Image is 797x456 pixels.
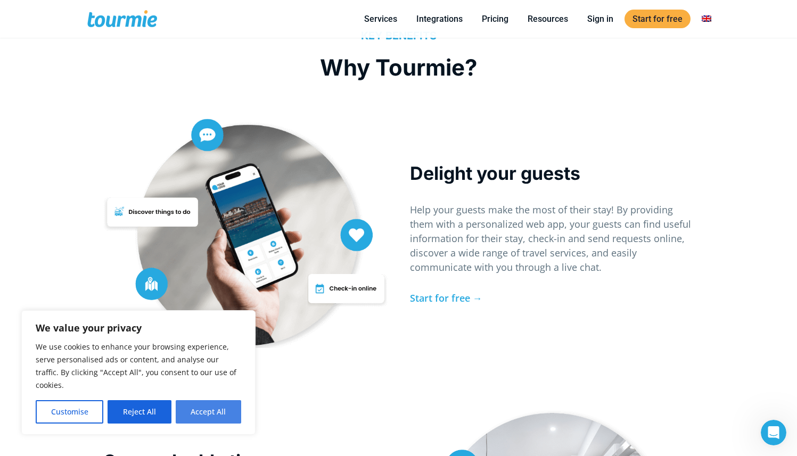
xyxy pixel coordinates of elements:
p: Delight your guests [410,161,694,185]
span: Why Tourmie? [320,54,478,81]
p: Help your guests make the most of their stay! By providing them with a personalized web app, your... [410,203,694,275]
a: Services [356,12,405,26]
a: Switch to [694,12,719,26]
a: Start for free [625,10,691,28]
a: Integrations [408,12,471,26]
p: We use cookies to enhance your browsing experience, serve personalised ads or content, and analys... [36,341,241,392]
a: Resources [520,12,576,26]
a: Pricing [474,12,516,26]
button: Reject All [108,400,171,424]
p: We value your privacy [36,321,241,334]
a: Start for free → [410,292,482,304]
iframe: Intercom live chat [761,420,786,445]
a: Sign in [579,12,621,26]
button: Customise [36,400,103,424]
button: Accept All [176,400,241,424]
